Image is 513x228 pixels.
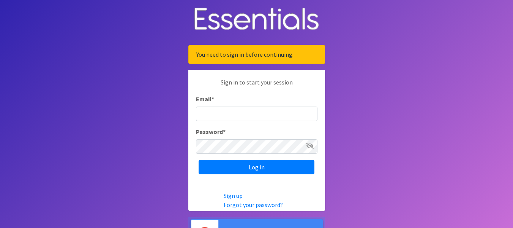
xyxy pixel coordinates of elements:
abbr: required [212,95,214,103]
label: Password [196,127,226,136]
abbr: required [223,128,226,136]
label: Email [196,94,214,104]
p: Sign in to start your session [196,78,317,94]
a: Sign up [224,192,243,199]
input: Log in [199,160,314,174]
a: Forgot your password? [224,201,283,209]
div: You need to sign in before continuing. [188,45,325,64]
